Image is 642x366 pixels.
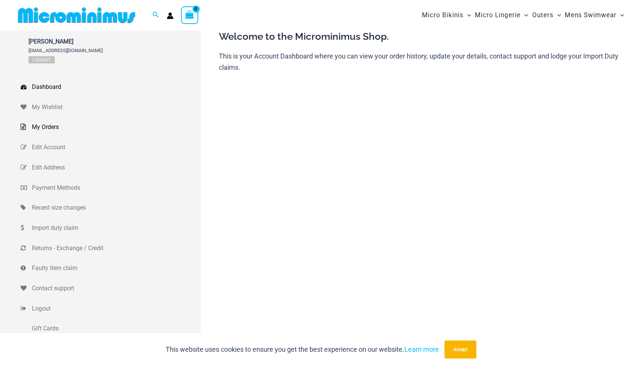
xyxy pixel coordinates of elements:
[419,3,627,28] nav: Site Navigation
[153,10,159,20] a: Search icon link
[32,303,199,314] span: Logout
[21,258,201,278] a: Faulty item claim
[464,6,471,25] span: Menu Toggle
[532,6,554,25] span: Outers
[32,142,199,153] span: Edit Account
[21,178,201,198] a: Payment Methods
[565,6,617,25] span: Mens Swimwear
[521,6,528,25] span: Menu Toggle
[617,6,624,25] span: Menu Toggle
[21,77,201,97] a: Dashboard
[475,6,521,25] span: Micro Lingerie
[15,7,138,24] img: MM SHOP LOGO FLAT
[21,97,201,117] a: My Wishlist
[21,117,201,137] a: My Orders
[32,162,199,173] span: Edit Address
[167,12,174,19] a: Account icon link
[32,81,199,93] span: Dashboard
[21,278,201,298] a: Contact support
[21,238,201,258] a: Returns - Exchange / Credit
[32,102,199,113] span: My Wishlist
[444,340,476,358] button: Accept
[563,4,626,27] a: Mens SwimwearMenu ToggleMenu Toggle
[473,4,530,27] a: Micro LingerieMenu ToggleMenu Toggle
[219,51,621,73] p: This is your Account Dashboard where you can view your order history, update your details, contac...
[32,283,199,294] span: Contact support
[32,262,199,274] span: Faulty item claim
[28,48,103,53] span: [EMAIL_ADDRESS][DOMAIN_NAME]
[21,137,201,157] a: Edit Account
[32,222,199,234] span: Import duty claim
[21,198,201,218] a: Recent size changes
[21,218,201,238] a: Import duty claim
[219,30,621,43] h3: Welcome to the Microminimus Shop.
[21,318,201,339] a: Gift Cards
[420,4,473,27] a: Micro BikinisMenu ToggleMenu Toggle
[28,38,103,45] span: [PERSON_NAME]
[32,243,199,254] span: Returns - Exchange / Credit
[181,6,198,24] a: View Shopping Cart, empty
[530,4,563,27] a: OutersMenu ToggleMenu Toggle
[21,298,201,319] a: Logout
[32,121,199,133] span: My Orders
[32,202,199,213] span: Recent size changes
[404,345,439,353] a: Learn more
[422,6,464,25] span: Micro Bikinis
[28,56,55,63] a: Logout
[554,6,561,25] span: Menu Toggle
[166,344,439,355] p: This website uses cookies to ensure you get the best experience on our website.
[32,182,199,193] span: Payment Methods
[32,323,199,334] span: Gift Cards
[21,157,201,178] a: Edit Address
